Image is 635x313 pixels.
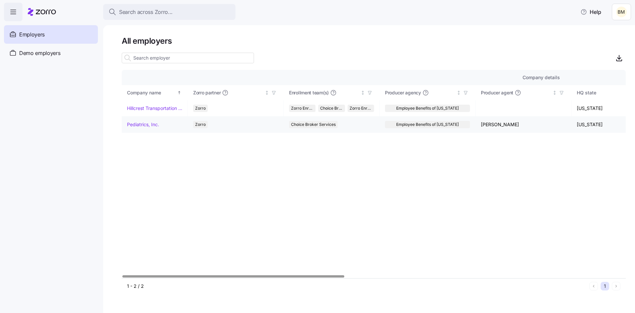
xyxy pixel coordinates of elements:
[122,85,188,100] th: Company nameSorted ascending
[616,7,627,17] img: 6b5c5d70fdc799de6ae78d14f92ff216
[601,282,609,290] button: 1
[291,105,314,112] span: Zorro Enrollment Team
[119,8,173,16] span: Search across Zorro...
[380,85,476,100] th: Producer agencyNot sorted
[612,282,620,290] button: Next page
[580,8,601,16] span: Help
[385,89,421,96] span: Producer agency
[476,117,571,133] td: [PERSON_NAME]
[122,53,254,63] input: Search employer
[552,90,557,95] div: Not sorted
[127,105,182,112] a: Hillcrest Transportation Inc.
[4,25,98,44] a: Employers
[589,282,598,290] button: Previous page
[396,121,459,128] span: Employee Benefits of [US_STATE]
[476,85,571,100] th: Producer agentNot sorted
[284,85,380,100] th: Enrollment team(s)Not sorted
[103,4,235,20] button: Search across Zorro...
[575,5,607,19] button: Help
[195,121,206,128] span: Zorro
[188,85,284,100] th: Zorro partnerNot sorted
[19,30,45,39] span: Employers
[19,49,61,57] span: Demo employers
[195,105,206,112] span: Zorro
[456,90,461,95] div: Not sorted
[350,105,372,112] span: Zorro Enrollment Experts
[320,105,343,112] span: Choice Broker Services
[291,121,336,128] span: Choice Broker Services
[122,36,626,46] h1: All employers
[360,90,365,95] div: Not sorted
[289,89,329,96] span: Enrollment team(s)
[127,89,176,96] div: Company name
[127,283,587,289] div: 1 - 2 / 2
[193,89,221,96] span: Zorro partner
[265,90,269,95] div: Not sorted
[127,121,159,128] a: Pediatrics, Inc.
[177,90,182,95] div: Sorted ascending
[481,89,513,96] span: Producer agent
[396,105,459,112] span: Employee Benefits of [US_STATE]
[4,44,98,62] a: Demo employers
